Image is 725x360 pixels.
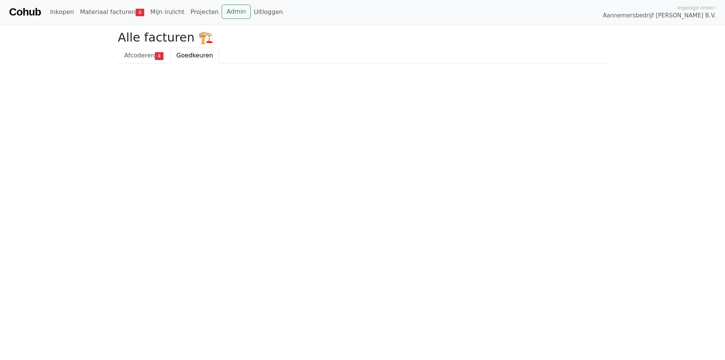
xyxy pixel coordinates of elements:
span: 4 [155,52,164,60]
span: Aannemersbedrijf [PERSON_NAME] B.V. [603,11,716,20]
span: Afcoderen [124,52,155,59]
a: Cohub [9,3,41,21]
a: Projecten [187,5,222,20]
a: Materiaal facturen4 [77,5,147,20]
span: Ingelogd onder: [677,4,716,11]
a: Mijn inzicht [147,5,188,20]
a: Uitloggen [251,5,286,20]
span: 4 [136,9,144,16]
h2: Alle facturen 🏗️ [118,30,607,45]
a: Afcoderen4 [118,48,170,63]
a: Goedkeuren [170,48,219,63]
a: Inkopen [47,5,77,20]
span: Goedkeuren [176,52,213,59]
a: Admin [222,5,251,19]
